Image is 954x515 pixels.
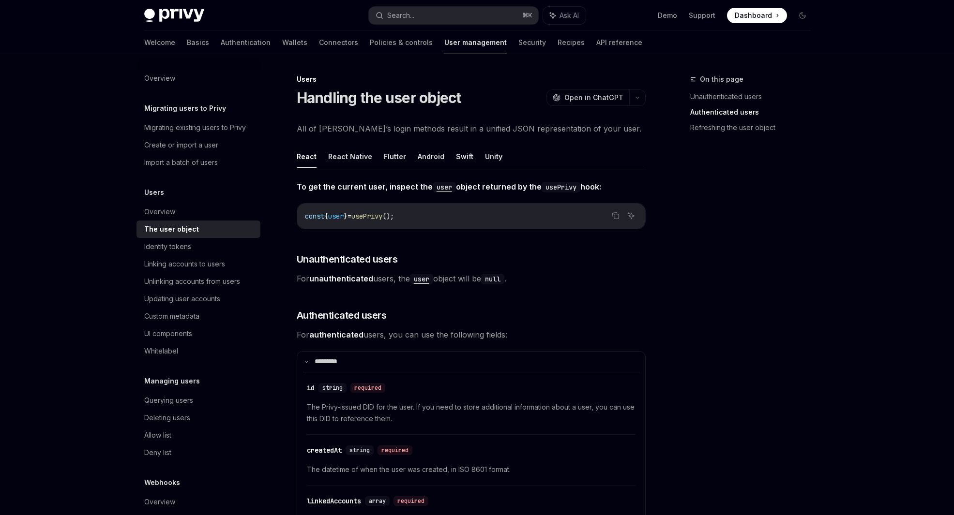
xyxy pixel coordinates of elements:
a: Support [689,11,715,20]
a: Querying users [136,392,260,409]
h5: Managing users [144,375,200,387]
a: Custom metadata [136,308,260,325]
a: Basics [187,31,209,54]
div: Create or import a user [144,139,218,151]
div: UI components [144,328,192,339]
div: Linking accounts to users [144,258,225,270]
strong: To get the current user, inspect the object returned by the hook: [297,182,601,191]
code: usePrivy [542,182,580,192]
h5: Webhooks [144,477,180,488]
div: createdAt [307,445,342,455]
div: required [394,496,428,506]
button: Search...⌘K [369,7,538,24]
span: { [324,212,328,221]
a: Unlinking accounts from users [136,273,260,290]
button: React Native [328,145,372,168]
code: user [433,182,456,192]
div: Search... [387,10,414,21]
h1: Handling the user object [297,89,461,106]
div: Deny list [144,447,171,458]
a: Refreshing the user object [690,120,818,135]
button: Swift [456,145,473,168]
img: dark logo [144,9,204,22]
a: Overview [136,493,260,511]
div: linkedAccounts [307,496,361,506]
a: Dashboard [727,8,787,23]
div: Import a batch of users [144,157,218,168]
a: Security [518,31,546,54]
a: Demo [658,11,677,20]
code: user [410,274,433,284]
h5: Users [144,187,164,198]
button: Unity [485,145,502,168]
div: Custom metadata [144,310,199,322]
div: Overview [144,496,175,508]
span: Ask AI [560,11,579,20]
a: API reference [596,31,642,54]
a: Overview [136,70,260,87]
span: user [328,212,344,221]
span: const [305,212,324,221]
a: Linking accounts to users [136,255,260,273]
span: (); [382,212,394,221]
div: id [307,383,315,393]
span: For users, the object will be . [297,272,646,285]
a: Create or import a user [136,136,260,154]
div: Deleting users [144,412,190,424]
a: Migrating existing users to Privy [136,119,260,136]
span: The Privy-issued DID for the user. If you need to store additional information about a user, you ... [307,401,636,425]
div: Identity tokens [144,241,191,252]
a: Unauthenticated users [690,89,818,104]
button: Open in ChatGPT [546,89,629,106]
span: All of [PERSON_NAME]’s login methods result in a unified JSON representation of your user. [297,122,646,135]
span: The datetime of when the user was created, in ISO 8601 format. [307,464,636,475]
a: Deleting users [136,409,260,427]
div: Updating user accounts [144,293,220,305]
span: Open in ChatGPT [564,93,623,103]
div: The user object [144,223,199,235]
span: } [344,212,348,221]
code: null [481,274,504,284]
button: Flutter [384,145,406,168]
div: Overview [144,206,175,218]
span: For users, you can use the following fields: [297,328,646,341]
a: Updating user accounts [136,290,260,308]
button: Android [418,145,444,168]
div: Querying users [144,395,193,406]
a: User management [444,31,507,54]
h5: Migrating users to Privy [144,103,226,114]
span: string [322,384,343,392]
div: Unlinking accounts from users [144,276,240,287]
a: Import a batch of users [136,154,260,171]
a: Wallets [282,31,307,54]
span: On this page [700,74,743,85]
button: React [297,145,317,168]
span: usePrivy [351,212,382,221]
a: Allow list [136,427,260,444]
a: Welcome [144,31,175,54]
div: required [378,445,412,455]
div: required [350,383,385,393]
span: = [348,212,351,221]
a: user [433,182,456,191]
div: Allow list [144,429,171,441]
a: user [410,274,433,283]
a: Overview [136,203,260,221]
a: Whitelabel [136,342,260,360]
a: Deny list [136,444,260,461]
span: array [369,497,386,505]
span: string [349,446,370,454]
button: Ask AI [625,209,637,222]
a: The user object [136,221,260,238]
strong: unauthenticated [309,274,373,283]
a: Identity tokens [136,238,260,255]
span: Dashboard [735,11,772,20]
a: Policies & controls [370,31,433,54]
button: Toggle dark mode [795,8,810,23]
div: Users [297,74,646,84]
strong: authenticated [309,330,363,339]
span: ⌘ K [522,12,532,19]
span: Authenticated users [297,309,387,322]
div: Migrating existing users to Privy [144,122,246,133]
a: Connectors [319,31,358,54]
